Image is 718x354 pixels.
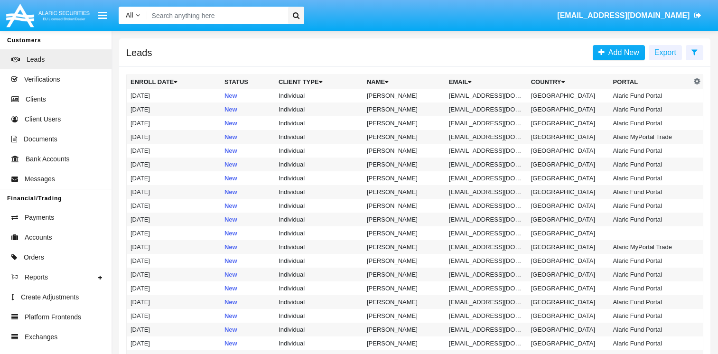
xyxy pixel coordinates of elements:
[363,213,445,226] td: [PERSON_NAME]
[363,185,445,199] td: [PERSON_NAME]
[445,171,527,185] td: [EMAIL_ADDRESS][DOMAIN_NAME]
[127,116,221,130] td: [DATE]
[275,281,363,295] td: Individual
[527,185,609,199] td: [GEOGRAPHIC_DATA]
[363,75,445,89] th: Name
[445,323,527,336] td: [EMAIL_ADDRESS][DOMAIN_NAME]
[609,130,691,144] td: Alaric MyPortal Trade
[127,336,221,350] td: [DATE]
[527,213,609,226] td: [GEOGRAPHIC_DATA]
[275,158,363,171] td: Individual
[127,171,221,185] td: [DATE]
[445,213,527,226] td: [EMAIL_ADDRESS][DOMAIN_NAME]
[609,295,691,309] td: Alaric Fund Portal
[221,268,275,281] td: New
[221,185,275,199] td: New
[127,309,221,323] td: [DATE]
[363,171,445,185] td: [PERSON_NAME]
[445,199,527,213] td: [EMAIL_ADDRESS][DOMAIN_NAME]
[275,144,363,158] td: Individual
[557,11,690,19] span: [EMAIL_ADDRESS][DOMAIN_NAME]
[527,75,609,89] th: Country
[445,240,527,254] td: [EMAIL_ADDRESS][DOMAIN_NAME]
[527,240,609,254] td: [GEOGRAPHIC_DATA]
[527,268,609,281] td: [GEOGRAPHIC_DATA]
[445,75,527,89] th: Email
[24,252,44,262] span: Orders
[363,309,445,323] td: [PERSON_NAME]
[127,144,221,158] td: [DATE]
[127,158,221,171] td: [DATE]
[445,185,527,199] td: [EMAIL_ADDRESS][DOMAIN_NAME]
[445,89,527,102] td: [EMAIL_ADDRESS][DOMAIN_NAME]
[127,199,221,213] td: [DATE]
[221,89,275,102] td: New
[363,89,445,102] td: [PERSON_NAME]
[654,48,676,56] span: Export
[649,45,682,60] button: Export
[221,226,275,240] td: New
[363,144,445,158] td: [PERSON_NAME]
[363,116,445,130] td: [PERSON_NAME]
[126,49,152,56] h5: Leads
[445,254,527,268] td: [EMAIL_ADDRESS][DOMAIN_NAME]
[527,199,609,213] td: [GEOGRAPHIC_DATA]
[363,323,445,336] td: [PERSON_NAME]
[221,309,275,323] td: New
[609,199,691,213] td: Alaric Fund Portal
[25,174,55,184] span: Messages
[275,171,363,185] td: Individual
[275,240,363,254] td: Individual
[275,309,363,323] td: Individual
[221,336,275,350] td: New
[445,281,527,295] td: [EMAIL_ADDRESS][DOMAIN_NAME]
[275,213,363,226] td: Individual
[21,292,79,302] span: Create Adjustments
[221,199,275,213] td: New
[127,323,221,336] td: [DATE]
[275,89,363,102] td: Individual
[527,130,609,144] td: [GEOGRAPHIC_DATA]
[126,11,133,19] span: All
[275,199,363,213] td: Individual
[609,102,691,116] td: Alaric Fund Portal
[275,185,363,199] td: Individual
[221,102,275,116] td: New
[363,336,445,350] td: [PERSON_NAME]
[221,144,275,158] td: New
[445,309,527,323] td: [EMAIL_ADDRESS][DOMAIN_NAME]
[609,309,691,323] td: Alaric Fund Portal
[275,130,363,144] td: Individual
[363,268,445,281] td: [PERSON_NAME]
[363,158,445,171] td: [PERSON_NAME]
[363,295,445,309] td: [PERSON_NAME]
[527,254,609,268] td: [GEOGRAPHIC_DATA]
[275,116,363,130] td: Individual
[445,102,527,116] td: [EMAIL_ADDRESS][DOMAIN_NAME]
[445,336,527,350] td: [EMAIL_ADDRESS][DOMAIN_NAME]
[363,240,445,254] td: [PERSON_NAME]
[25,272,48,282] span: Reports
[127,75,221,89] th: Enroll Date
[609,268,691,281] td: Alaric Fund Portal
[527,171,609,185] td: [GEOGRAPHIC_DATA]
[127,130,221,144] td: [DATE]
[609,281,691,295] td: Alaric Fund Portal
[527,102,609,116] td: [GEOGRAPHIC_DATA]
[275,102,363,116] td: Individual
[127,185,221,199] td: [DATE]
[25,114,61,124] span: Client Users
[445,116,527,130] td: [EMAIL_ADDRESS][DOMAIN_NAME]
[527,295,609,309] td: [GEOGRAPHIC_DATA]
[275,226,363,240] td: Individual
[127,281,221,295] td: [DATE]
[609,323,691,336] td: Alaric Fund Portal
[5,1,91,29] img: Logo image
[527,226,609,240] td: [GEOGRAPHIC_DATA]
[26,94,46,104] span: Clients
[221,281,275,295] td: New
[27,55,45,65] span: Leads
[593,45,645,60] a: Add New
[275,268,363,281] td: Individual
[609,254,691,268] td: Alaric Fund Portal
